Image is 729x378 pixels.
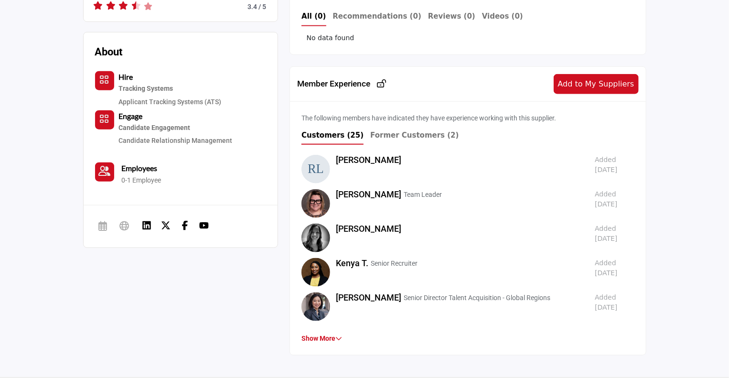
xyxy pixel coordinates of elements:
[301,258,330,287] div: Kenya T.
[119,111,143,120] b: Engage
[95,110,114,130] button: Category Icon
[119,113,143,120] a: Engage
[301,155,330,184] img: image
[336,258,368,268] a: Kenya T.
[301,113,556,123] p: The following members have indicated they have experience working with this supplier.
[180,221,190,230] img: Facebook
[119,74,133,81] a: Hire
[595,156,617,173] span: Added [DATE]
[119,83,222,95] a: Tracking Systems
[301,224,330,252] img: image
[247,3,266,11] h6: 3.4 / 5
[595,259,617,277] span: Added [DATE]
[404,190,442,200] p: Team Leader
[371,259,418,269] p: Senior Recruiter
[595,225,617,242] span: Added [DATE]
[301,155,330,184] div: Renee L.
[119,98,222,106] a: Applicant Tracking Systems (ATS)
[301,189,330,218] div: Jessica B.
[122,162,158,174] a: Employees
[301,292,330,321] div: Lyn T.
[301,12,326,21] b: All (0)
[142,221,151,230] img: LinkedIn
[119,122,233,134] a: Candidate Engagement
[301,189,330,218] img: image
[336,224,401,234] a: [PERSON_NAME]
[95,71,114,90] button: Category Icon
[301,258,330,287] img: image
[336,189,401,199] a: [PERSON_NAME]
[297,79,386,89] h2: Member Experience
[595,190,617,208] span: Added [DATE]
[554,74,639,94] button: Add to My Suppliers
[558,79,634,88] span: Add to My Suppliers
[301,292,330,321] img: image
[95,162,114,182] button: Contact-Employee Icon
[122,163,158,173] b: Employees
[199,221,209,230] img: YouTube
[482,12,523,21] b: Videos (0)
[301,224,330,252] div: Jessica B.
[122,176,161,185] a: 0-1 Employee
[307,33,354,43] span: No data found
[119,137,233,144] a: Candidate Relationship Management
[119,72,133,81] b: Hire
[336,292,401,302] a: [PERSON_NAME]
[595,293,617,311] span: Added [DATE]
[119,83,222,95] div: Systems for tracking and managing candidate applications, interviews, and onboarding processes.
[119,122,233,134] div: Strategies and tools for maintaining active and engaging interactions with potential candidates.
[336,155,401,165] a: [PERSON_NAME]
[370,131,459,140] b: Former Customers (2)
[301,131,364,140] b: Customers (25)
[95,44,123,60] h2: About
[95,162,114,182] a: Link of redirect to contact page
[333,12,422,21] b: Recommendations (0)
[301,335,342,342] a: Show More
[161,221,171,230] img: X
[404,293,550,303] p: Senior Director Talent Acquisition - Global Regions
[428,12,475,21] b: Reviews (0)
